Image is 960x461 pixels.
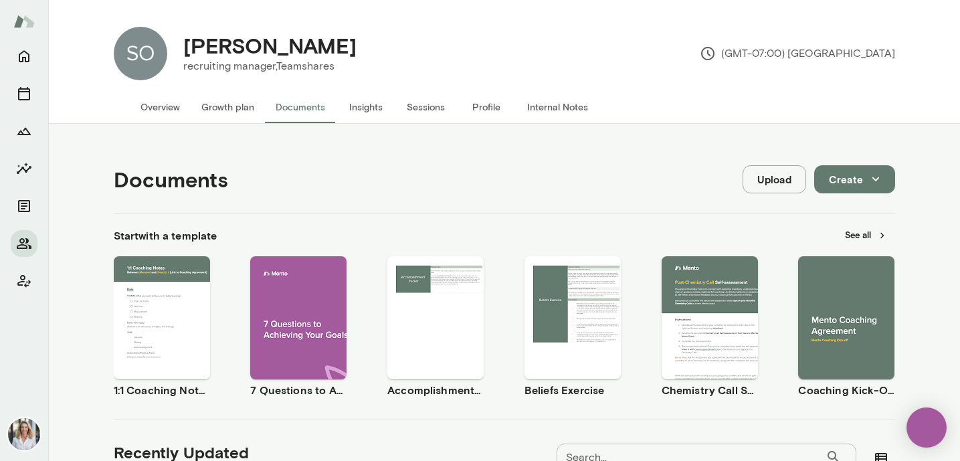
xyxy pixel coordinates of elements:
[114,167,228,192] h4: Documents
[13,9,35,34] img: Mento
[183,58,357,74] p: recruiting manager, Teamshares
[396,91,456,123] button: Sessions
[191,91,265,123] button: Growth plan
[11,43,37,70] button: Home
[662,382,758,398] h6: Chemistry Call Self-Assessment [Coaches only]
[11,268,37,294] button: Client app
[516,91,599,123] button: Internal Notes
[524,382,621,398] h6: Beliefs Exercise
[798,382,894,398] h6: Coaching Kick-Off | Coaching Agreement
[387,382,484,398] h6: Accomplishment Tracker
[114,382,210,398] h6: 1:1 Coaching Notes
[700,45,895,62] p: (GMT-07:00) [GEOGRAPHIC_DATA]
[11,155,37,182] button: Insights
[837,225,895,246] button: See all
[456,91,516,123] button: Profile
[336,91,396,123] button: Insights
[8,418,40,450] img: Jennifer Palazzo
[814,165,895,193] button: Create
[114,27,167,80] img: Sonya Hutchinson
[130,91,191,123] button: Overview
[743,165,806,193] button: Upload
[265,91,336,123] button: Documents
[11,193,37,219] button: Documents
[11,118,37,145] button: Growth Plan
[11,80,37,107] button: Sessions
[183,33,357,58] h4: [PERSON_NAME]
[11,230,37,257] button: Members
[114,227,217,244] h6: Start with a template
[250,382,347,398] h6: 7 Questions to Achieving Your Goals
